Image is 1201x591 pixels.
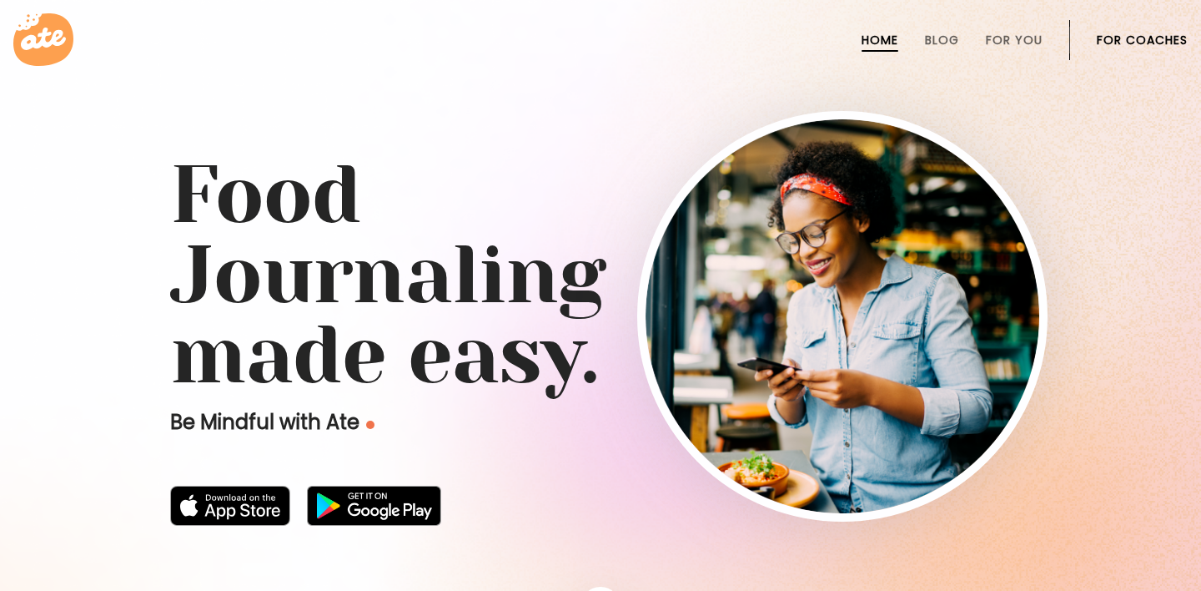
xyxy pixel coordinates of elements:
[1097,33,1188,47] a: For Coaches
[307,486,441,526] img: badge-download-google.png
[170,486,290,526] img: badge-download-apple.svg
[170,155,1031,396] h1: Food Journaling made easy.
[170,409,637,436] p: Be Mindful with Ate
[646,119,1039,513] img: home-hero-img-rounded.png
[862,33,898,47] a: Home
[925,33,959,47] a: Blog
[986,33,1043,47] a: For You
